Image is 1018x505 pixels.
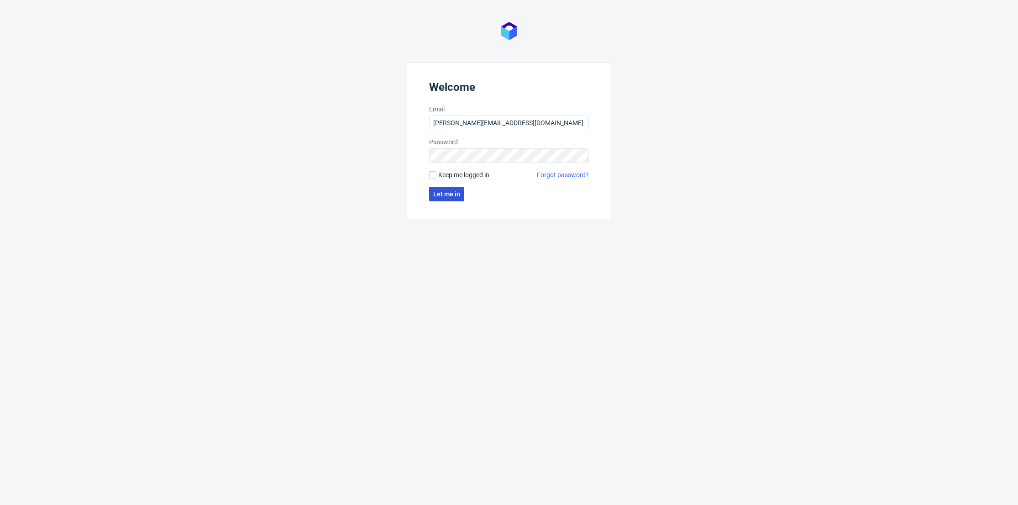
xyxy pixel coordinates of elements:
[429,116,589,130] input: you@youremail.com
[433,191,460,197] span: Let me in
[429,137,589,147] label: Password
[429,105,589,114] label: Email
[429,81,589,97] header: Welcome
[429,187,464,201] button: Let me in
[438,170,489,179] span: Keep me logged in
[537,170,589,179] a: Forgot password?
